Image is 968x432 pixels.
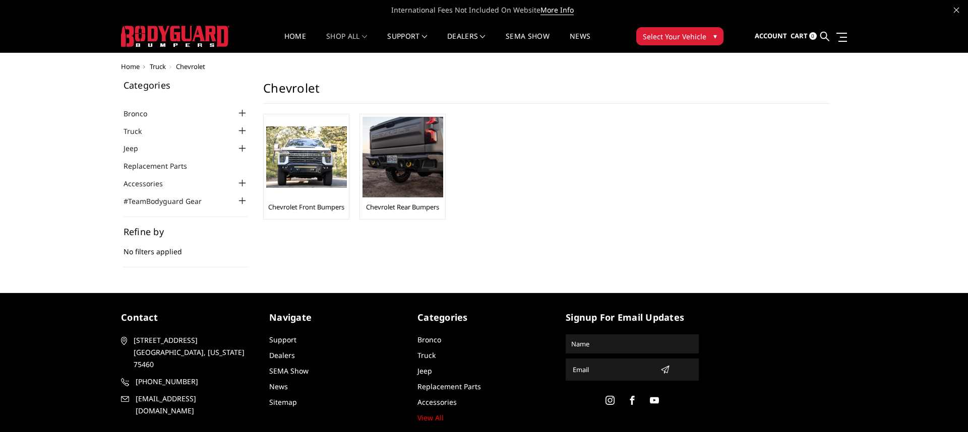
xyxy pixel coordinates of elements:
div: No filters applied [124,227,249,267]
a: News [269,382,288,391]
a: Truck [417,350,436,360]
input: Email [569,362,656,378]
img: BODYGUARD BUMPERS [121,26,229,47]
a: Chevrolet Rear Bumpers [366,202,439,211]
a: Truck [150,62,166,71]
button: Select Your Vehicle [636,27,723,45]
a: More Info [540,5,574,15]
span: Account [755,31,787,40]
h5: Refine by [124,227,249,236]
h5: signup for email updates [566,311,699,324]
a: Accessories [124,178,175,189]
span: [PHONE_NUMBER] [136,376,253,388]
span: 0 [809,32,817,40]
span: Cart [791,31,808,40]
h5: contact [121,311,254,324]
a: Dealers [269,350,295,360]
h5: Navigate [269,311,402,324]
a: Accessories [417,397,457,407]
span: ▾ [713,31,717,41]
a: Truck [124,126,154,136]
a: Jeep [124,143,151,154]
a: Support [269,335,296,344]
a: Home [284,33,306,52]
a: Replacement Parts [124,161,200,171]
a: [EMAIL_ADDRESS][DOMAIN_NAME] [121,393,254,417]
span: Chevrolet [176,62,205,71]
h1: Chevrolet [263,81,830,104]
a: News [570,33,590,52]
a: Bronco [124,108,160,119]
a: Chevrolet Front Bumpers [268,202,344,211]
h5: Categories [417,311,551,324]
a: Jeep [417,366,432,376]
input: Name [567,336,697,352]
a: Bronco [417,335,441,344]
span: [STREET_ADDRESS] [GEOGRAPHIC_DATA], [US_STATE] 75460 [134,334,251,371]
a: Sitemap [269,397,297,407]
a: shop all [326,33,367,52]
a: Dealers [447,33,486,52]
span: Select Your Vehicle [643,31,706,42]
a: Home [121,62,140,71]
a: Account [755,23,787,50]
a: Replacement Parts [417,382,481,391]
a: Support [387,33,427,52]
a: Cart 0 [791,23,817,50]
a: SEMA Show [269,366,309,376]
a: View All [417,413,444,422]
span: [EMAIL_ADDRESS][DOMAIN_NAME] [136,393,253,417]
h5: Categories [124,81,249,90]
a: #TeamBodyguard Gear [124,196,214,206]
a: [PHONE_NUMBER] [121,376,254,388]
a: SEMA Show [506,33,550,52]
